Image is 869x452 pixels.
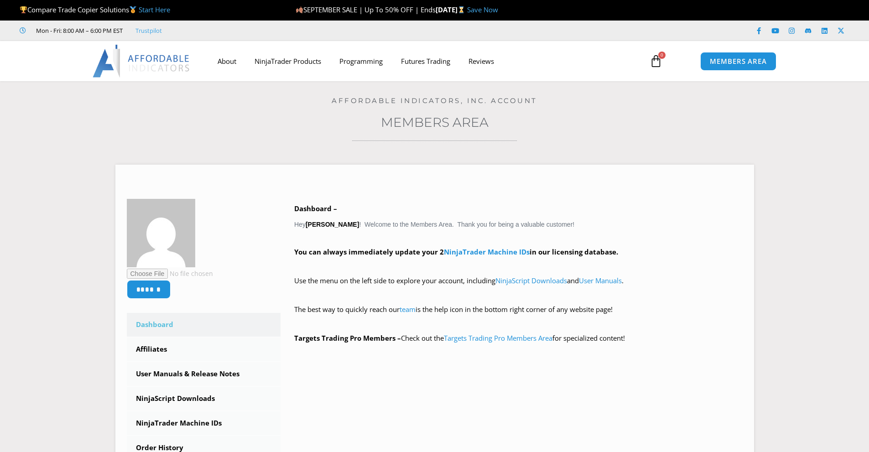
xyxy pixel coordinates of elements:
[392,51,459,72] a: Futures Trading
[658,52,666,59] span: 0
[381,114,489,130] a: Members Area
[296,6,303,13] img: 🍂
[467,5,498,14] a: Save Now
[306,221,359,228] strong: [PERSON_NAME]
[127,313,281,337] a: Dashboard
[127,362,281,386] a: User Manuals & Release Notes
[20,6,27,13] img: 🏆
[208,51,639,72] nav: Menu
[208,51,245,72] a: About
[245,51,330,72] a: NinjaTrader Products
[332,96,537,105] a: Affordable Indicators, Inc. Account
[458,6,465,13] img: ⌛
[294,333,401,343] strong: Targets Trading Pro Members –
[294,204,337,213] b: Dashboard –
[444,333,552,343] a: Targets Trading Pro Members Area
[495,276,567,285] a: NinjaScript Downloads
[579,276,622,285] a: User Manuals
[636,48,676,74] a: 0
[294,275,743,300] p: Use the menu on the left side to explore your account, including and .
[127,199,195,267] img: 9b12b5acbf1872962e35e37e686884f00d6ccba9427cf779266592c0c052935f
[330,51,392,72] a: Programming
[294,332,743,345] p: Check out the for specialized content!
[127,338,281,361] a: Affiliates
[296,5,436,14] span: SEPTEMBER SALE | Up To 50% OFF | Ends
[34,25,123,36] span: Mon - Fri: 8:00 AM – 6:00 PM EST
[127,387,281,410] a: NinjaScript Downloads
[127,411,281,435] a: NinjaTrader Machine IDs
[710,58,767,65] span: MEMBERS AREA
[93,45,191,78] img: LogoAI | Affordable Indicators – NinjaTrader
[20,5,170,14] span: Compare Trade Copier Solutions
[436,5,467,14] strong: [DATE]
[444,247,530,256] a: NinjaTrader Machine IDs
[459,51,503,72] a: Reviews
[700,52,776,71] a: MEMBERS AREA
[400,305,416,314] a: team
[139,5,170,14] a: Start Here
[135,25,162,36] a: Trustpilot
[294,303,743,329] p: The best way to quickly reach our is the help icon in the bottom right corner of any website page!
[130,6,136,13] img: 🥇
[294,247,618,256] strong: You can always immediately update your 2 in our licensing database.
[294,203,743,345] div: Hey ! Welcome to the Members Area. Thank you for being a valuable customer!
